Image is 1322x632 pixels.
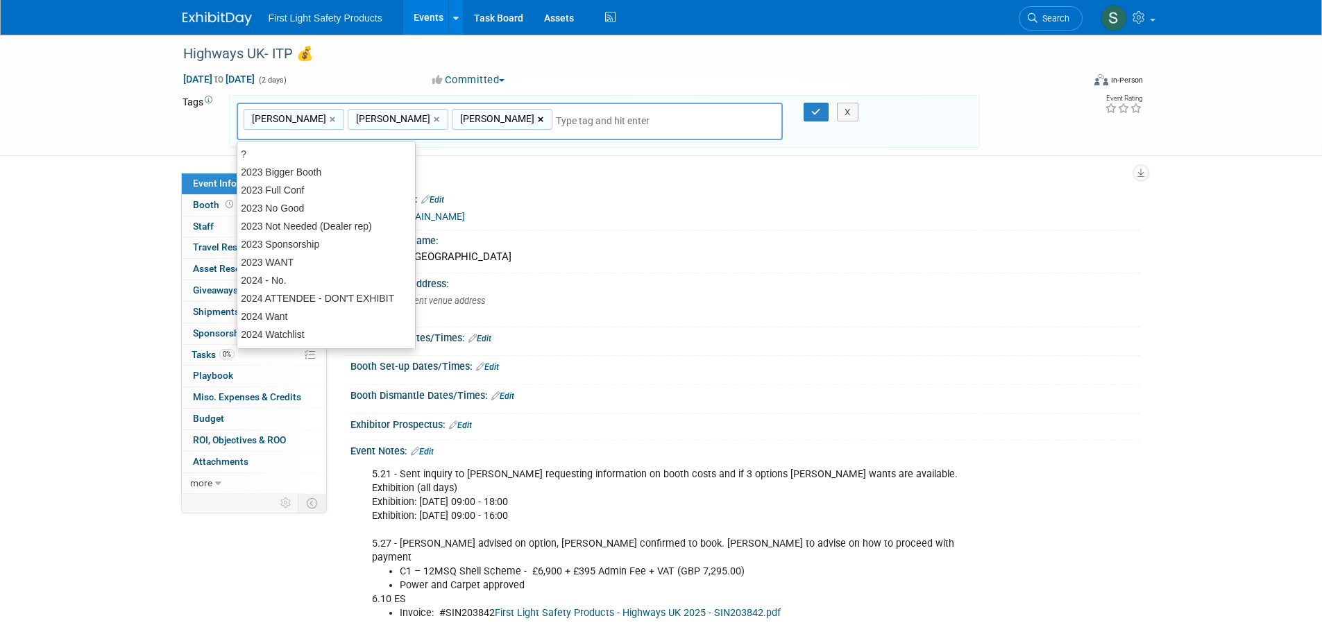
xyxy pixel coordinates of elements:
img: Steph Willemsen [1101,5,1127,31]
div: Exhibitor Prospectus: [350,414,1140,432]
a: Edit [491,391,514,401]
a: Search [1019,6,1083,31]
img: ExhibitDay [183,12,252,26]
a: Giveaways [182,280,326,301]
span: Search [1037,13,1069,24]
a: × [538,112,547,128]
a: Sponsorships [182,323,326,344]
div: 2023 Sponsorship [237,235,415,253]
a: × [434,112,443,128]
div: Booth Dismantle Dates/Times: [350,385,1140,403]
span: [PERSON_NAME] [249,112,326,126]
a: more [182,473,326,494]
li: Power and Carpet approved [400,579,979,592]
a: Staff [182,216,326,237]
span: [PERSON_NAME] [457,112,534,126]
div: 2024 - No. [237,271,415,289]
a: Travel Reservations [182,237,326,258]
div: Highways UK- ITP 💰 [178,42,1062,67]
div: The NEC, [GEOGRAPHIC_DATA] [361,246,1130,268]
div: Event Rating [1105,95,1142,102]
a: Asset Reservations [182,259,326,280]
span: Attachments [193,456,248,467]
div: 2023 Not Needed (Dealer rep) [237,217,415,235]
span: more [190,477,212,488]
span: Playbook [193,370,233,381]
a: Event Information [182,173,326,194]
a: × [330,112,339,128]
div: Event Venue Address: [350,273,1140,291]
span: Staff [193,221,214,232]
li: C1 – 12MSQ Shell Scheme - £6,900 + £395 Admin Fee + VAT (GBP 7,295.00) [400,565,979,579]
span: (2 days) [257,76,287,85]
button: Committed [427,73,510,87]
div: 2024 Want [237,307,415,325]
span: Tasks [192,349,235,360]
td: Personalize Event Tab Strip [274,494,298,512]
a: Edit [421,195,444,205]
div: ? [237,145,415,163]
div: 2024 Watchlist [237,325,415,343]
span: Misc. Expenses & Credits [193,391,301,402]
div: 2023 WANT [237,253,415,271]
span: Shipments [193,306,239,317]
span: Sponsorships [193,327,253,339]
div: Event Venue Name: [350,230,1140,248]
div: 2023 Bigger Booth [237,163,415,181]
span: [PERSON_NAME] [353,112,430,126]
span: 0% [219,349,235,359]
input: Type tag and hit enter [556,114,750,128]
img: Format-Inperson.png [1094,74,1108,85]
span: Budget [193,413,224,424]
div: Event Notes: [350,441,1140,459]
a: Misc. Expenses & Credits [182,387,326,408]
td: Toggle Event Tabs [298,494,326,512]
a: First Light Safety Products - Highways UK 2025 - SIN203842.pdf [495,607,781,619]
span: Giveaways [193,284,238,296]
a: Playbook [182,366,326,386]
span: First Light Safety Products [269,12,382,24]
span: Booth not reserved yet [223,199,236,210]
a: Edit [411,447,434,456]
div: Booth Set-up Dates/Times: [350,356,1140,374]
a: Shipments [182,302,326,323]
a: ROI, Objectives & ROO [182,430,326,451]
span: [DATE] [DATE] [183,73,255,85]
span: Asset Reservations [193,263,276,274]
td: Tags [183,95,217,148]
a: Edit [476,362,499,372]
a: Edit [468,334,491,343]
div: 2024 ATTENDEE - DON'T EXHIBIT [237,289,415,307]
div: Exhibit Hall Dates/Times: [350,327,1140,345]
span: Travel Reservations [193,241,278,253]
div: 2023 Full Conf [237,181,415,199]
div: Event Format [1001,72,1144,93]
span: to [212,74,226,85]
a: Attachments [182,452,326,472]
a: Booth [182,195,326,216]
div: In-Person [1110,75,1143,85]
div: Event Website: [350,189,1140,207]
li: Invoice: #SIN203842 [400,606,979,620]
span: Booth [193,199,236,210]
span: Specify event venue address [366,296,485,306]
div: 2023 No Good [237,199,415,217]
a: Tasks0% [182,345,326,366]
div: 2025 Want to Exhibit [237,343,415,361]
span: ROI, Objectives & ROO [193,434,286,445]
button: X [837,103,858,122]
span: Event Information [193,178,271,189]
a: Budget [182,409,326,429]
a: Edit [449,420,472,430]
